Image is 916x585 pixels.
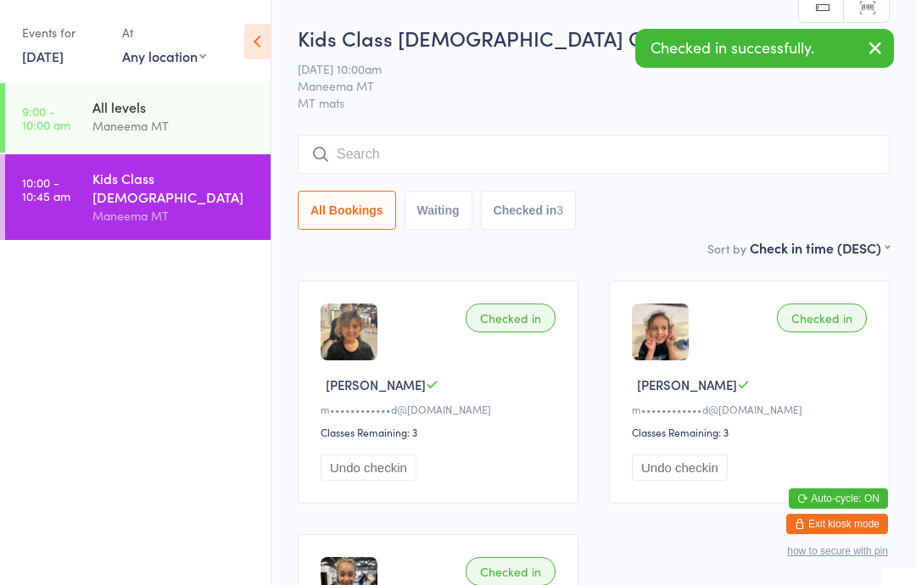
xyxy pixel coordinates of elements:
button: Undo checkin [632,454,728,481]
label: Sort by [707,240,746,257]
div: Check in time (DESC) [750,238,890,257]
button: Waiting [405,191,472,230]
button: how to secure with pin [787,545,888,557]
img: image1759535798.png [321,304,377,360]
button: Exit kiosk mode [786,514,888,534]
button: All Bookings [298,191,396,230]
span: [PERSON_NAME] [637,376,737,393]
a: 9:00 -10:00 amAll levelsManeema MT [5,83,271,153]
div: m•••••••••••• [632,402,872,416]
time: 10:00 - 10:45 am [22,175,70,203]
div: Maneema MT [92,116,256,136]
span: Maneema MT [298,77,863,94]
div: Maneema MT [92,206,256,226]
h2: Kids Class [DEMOGRAPHIC_DATA] Check-in [298,24,890,52]
div: At [122,19,206,47]
div: All levels [92,97,256,116]
span: MT mats [298,94,890,111]
div: Events for [22,19,105,47]
div: m•••••••••••• [321,402,561,416]
div: Any location [122,47,206,65]
div: Classes Remaining: 3 [321,425,561,439]
a: [DATE] [22,47,64,65]
span: [PERSON_NAME] [326,376,426,393]
button: Checked in3 [481,191,577,230]
span: [DATE] 10:00am [298,60,863,77]
a: 10:00 -10:45 amKids Class [DEMOGRAPHIC_DATA]Maneema MT [5,154,271,240]
button: Undo checkin [321,454,416,481]
input: Search [298,135,890,174]
img: image1759535773.png [632,304,689,360]
div: 3 [556,203,563,217]
div: Checked in [777,304,867,332]
button: Auto-cycle: ON [789,488,888,509]
div: Classes Remaining: 3 [632,425,872,439]
time: 9:00 - 10:00 am [22,104,70,131]
div: Checked in successfully. [635,29,894,68]
div: Kids Class [DEMOGRAPHIC_DATA] [92,169,256,206]
div: Checked in [466,304,556,332]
